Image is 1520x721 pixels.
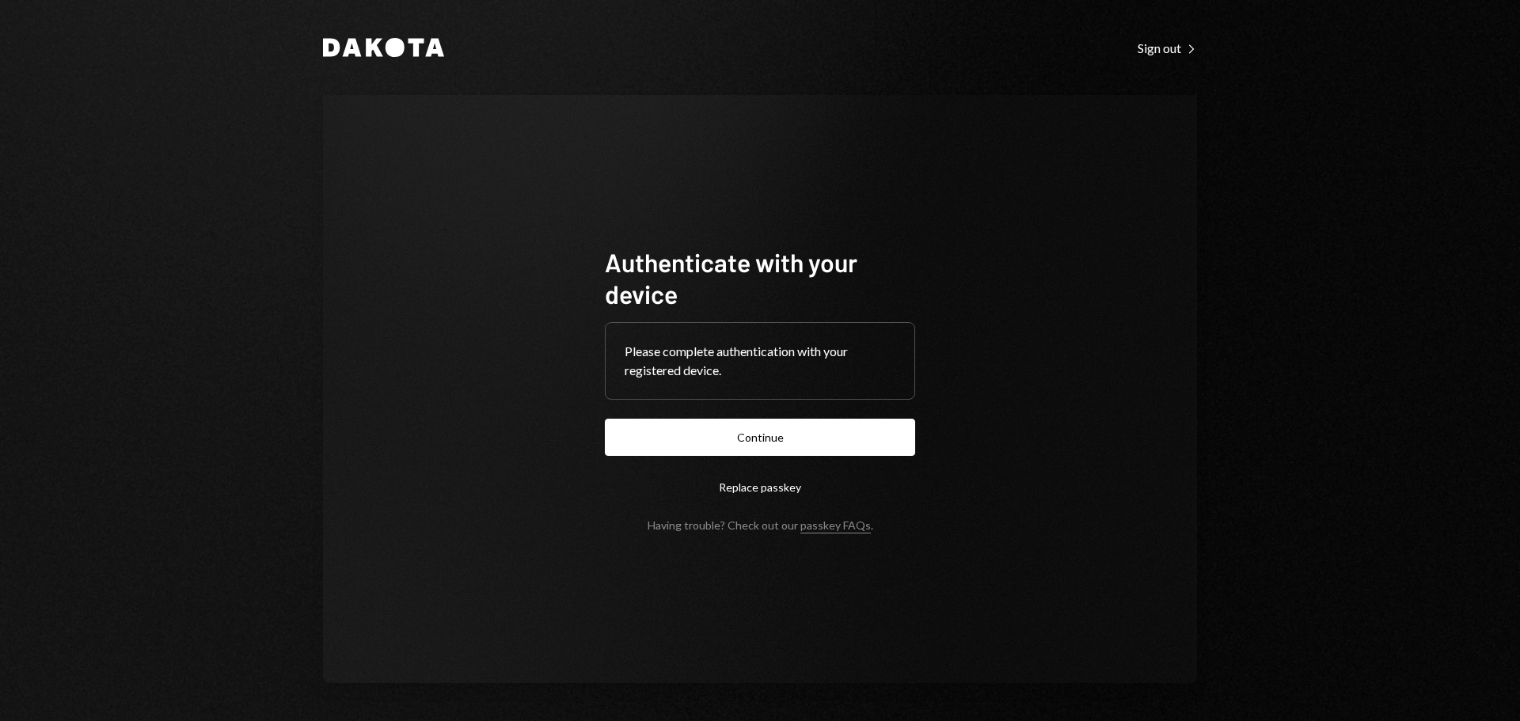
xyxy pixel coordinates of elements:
[625,342,895,380] div: Please complete authentication with your registered device.
[1138,40,1197,56] div: Sign out
[800,518,871,533] a: passkey FAQs
[605,246,915,309] h1: Authenticate with your device
[648,518,873,532] div: Having trouble? Check out our .
[605,419,915,456] button: Continue
[1138,39,1197,56] a: Sign out
[605,469,915,506] button: Replace passkey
